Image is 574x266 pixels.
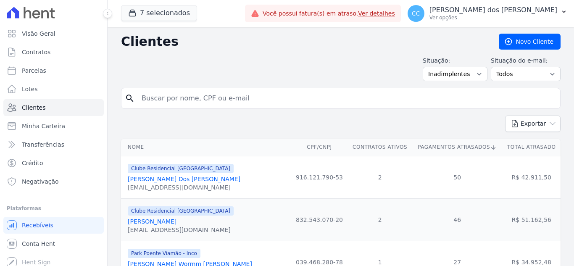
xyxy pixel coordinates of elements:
[401,2,574,25] button: CC [PERSON_NAME] dos [PERSON_NAME] Ver opções
[137,90,557,107] input: Buscar por nome, CPF ou e-mail
[412,139,503,156] th: Pagamentos Atrasados
[128,226,234,234] div: [EMAIL_ADDRESS][DOMAIN_NAME]
[3,44,104,61] a: Contratos
[503,198,561,241] td: R$ 51.162,56
[3,99,104,116] a: Clientes
[429,6,557,14] p: [PERSON_NAME] dos [PERSON_NAME]
[22,140,64,149] span: Transferências
[128,206,234,216] span: Clube Residencial [GEOGRAPHIC_DATA]
[22,66,46,75] span: Parcelas
[7,203,100,213] div: Plataformas
[505,116,561,132] button: Exportar
[22,85,38,93] span: Lotes
[125,93,135,103] i: search
[348,156,412,198] td: 2
[412,198,503,241] td: 46
[22,29,55,38] span: Visão Geral
[3,136,104,153] a: Transferências
[3,155,104,171] a: Crédito
[3,81,104,97] a: Lotes
[412,11,420,16] span: CC
[22,48,50,56] span: Contratos
[423,56,487,65] label: Situação:
[3,217,104,234] a: Recebíveis
[128,218,176,225] a: [PERSON_NAME]
[3,235,104,252] a: Conta Hent
[291,156,348,198] td: 916.121.790-53
[128,176,240,182] a: [PERSON_NAME] Dos [PERSON_NAME]
[291,198,348,241] td: 832.543.070-20
[121,139,291,156] th: Nome
[22,177,59,186] span: Negativação
[22,240,55,248] span: Conta Hent
[22,159,43,167] span: Crédito
[3,173,104,190] a: Negativação
[22,122,65,130] span: Minha Carteira
[429,14,557,21] p: Ver opções
[263,9,395,18] span: Você possui fatura(s) em atraso.
[503,156,561,198] td: R$ 42.911,50
[499,34,561,50] a: Novo Cliente
[128,249,200,258] span: Park Poente Viamão - Inco
[128,164,234,173] span: Clube Residencial [GEOGRAPHIC_DATA]
[503,139,561,156] th: Total Atrasado
[3,118,104,134] a: Minha Carteira
[3,25,104,42] a: Visão Geral
[128,183,240,192] div: [EMAIL_ADDRESS][DOMAIN_NAME]
[121,34,485,49] h2: Clientes
[121,5,197,21] button: 7 selecionados
[22,221,53,229] span: Recebíveis
[348,198,412,241] td: 2
[348,139,412,156] th: Contratos Ativos
[491,56,561,65] label: Situação do e-mail:
[291,139,348,156] th: CPF/CNPJ
[412,156,503,198] td: 50
[358,10,395,17] a: Ver detalhes
[3,62,104,79] a: Parcelas
[22,103,45,112] span: Clientes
